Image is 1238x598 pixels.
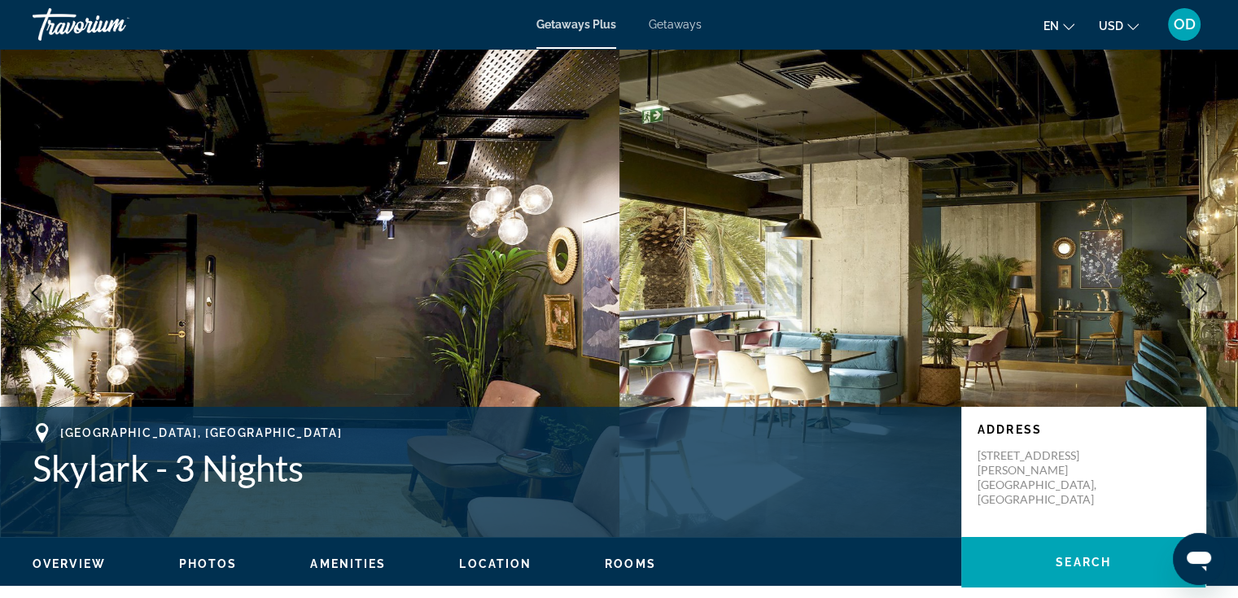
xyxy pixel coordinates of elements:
[179,557,238,571] button: Photos
[605,557,656,571] button: Rooms
[310,557,386,571] button: Amenities
[1099,20,1123,33] span: USD
[978,423,1189,436] p: Address
[1043,20,1059,33] span: en
[310,557,386,570] span: Amenities
[1099,14,1139,37] button: Change currency
[1043,14,1074,37] button: Change language
[1181,273,1222,313] button: Next image
[649,18,702,31] a: Getaways
[605,557,656,570] span: Rooms
[459,557,532,571] button: Location
[1173,533,1225,585] iframe: Кнопка для запуску вікна повідомлень
[33,447,945,489] h1: Skylark - 3 Nights
[16,273,57,313] button: Previous image
[33,557,106,570] span: Overview
[459,557,532,570] span: Location
[978,448,1108,507] p: [STREET_ADDRESS][PERSON_NAME] [GEOGRAPHIC_DATA], [GEOGRAPHIC_DATA]
[961,537,1205,587] button: Search
[33,3,195,46] a: Travorium
[1174,16,1196,33] span: OD
[1056,556,1111,569] span: Search
[33,557,106,571] button: Overview
[179,557,238,570] span: Photos
[536,18,616,31] a: Getaways Plus
[60,426,342,439] span: [GEOGRAPHIC_DATA], [GEOGRAPHIC_DATA]
[1163,7,1205,41] button: User Menu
